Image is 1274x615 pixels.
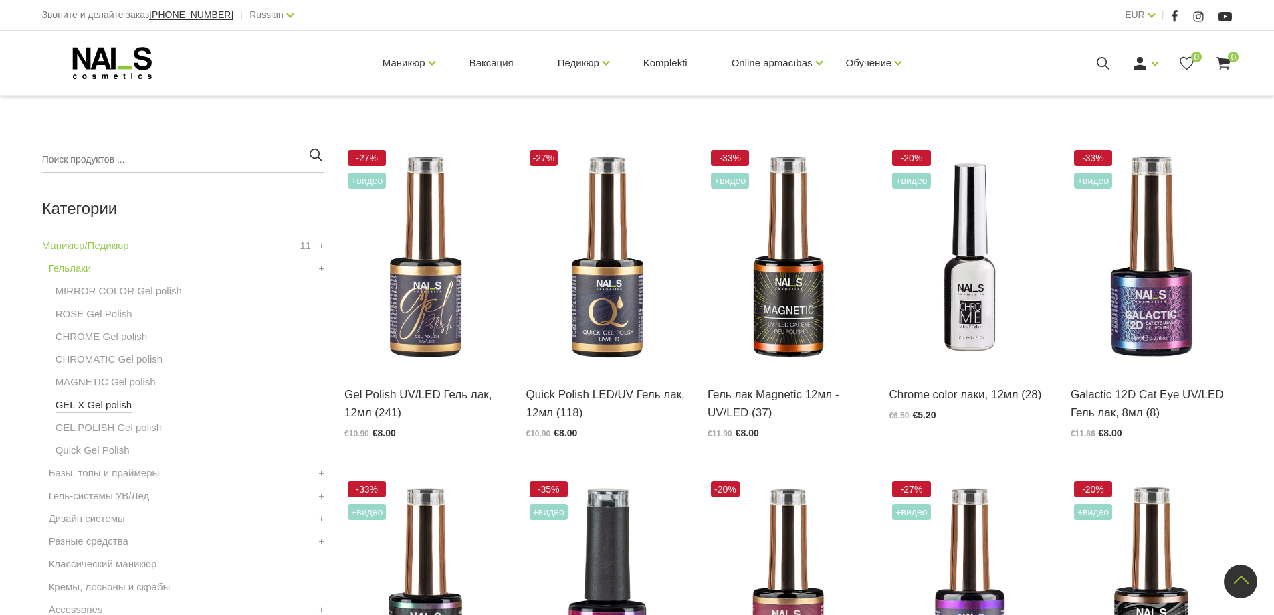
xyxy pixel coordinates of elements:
span: -20% [1074,481,1112,497]
a: + [318,533,324,549]
span: -33% [1074,150,1112,166]
input: Поиск продуктов ... [42,147,324,173]
a: Базы, топы и праймеры [49,465,160,481]
span: +Видео [348,173,386,189]
a: Обучение [846,36,892,90]
span: -27% [530,150,558,166]
a: + [318,465,324,481]
h2: Категории [42,200,324,217]
span: €6.50 [889,411,909,420]
span: +Видео [1074,173,1112,189]
span: -35% [530,481,568,497]
a: Gel Polish UV/LED Гель лак, 12мл (241) [344,385,506,422]
a: Гель-системы УВ/Лед [49,488,150,504]
img: Стойкий интенсивно пигментированный гель-лак. Легко наносится, хорошо сохнет, не сжимается при су... [344,147,506,369]
a: + [318,488,324,504]
span: +Видео [1074,504,1112,520]
span: -33% [348,481,386,497]
span: -20% [711,481,740,497]
a: Гель лак Magnetic 12мл - UV/LED (37) [708,385,869,422]
span: +Видео [348,504,386,520]
span: €8.00 [554,428,577,438]
span: €8.00 [373,428,396,438]
a: Galactic 12D Cat Eye UV/LED Гель лак, 8мл (8) [1071,385,1232,422]
a: CHROME Gel polish [56,329,148,345]
span: €8.00 [736,428,759,438]
span: -33% [711,150,749,166]
img: Многомерный магнитный гель-лак, содержащий мелкие светоотражающие частицы хрома. Создает желаемый... [1071,147,1232,369]
span: | [240,7,243,23]
a: Маникюр [383,36,425,90]
div: Звоните и делайте заказ [42,7,234,23]
a: MIRROR COLOR Gel polish [56,283,182,299]
span: +Видео [530,504,568,520]
a: Komplekti [633,31,698,95]
span: -27% [892,481,930,497]
span: +Видео [892,504,930,520]
span: €10.90 [526,429,551,438]
a: Quick Polish LED/UV Гель лак, 12мл (118) [526,385,687,422]
a: 0 [1215,55,1232,72]
a: Дизайн системы [49,511,125,527]
a: EUR [1125,7,1145,23]
a: Кремы, лосьоны и скрабы [49,579,171,595]
span: | [1162,7,1164,23]
img: Стойкий гель-лак, состоящий из металлических микрочастиц, которые под воздействием специального м... [708,147,869,369]
span: -20% [892,150,930,166]
span: -27% [348,150,386,166]
a: Педикюр [558,36,599,90]
a: MAGNETIC Gel polish [56,374,156,390]
a: Маникюр/Педикюр [42,238,129,254]
span: €11.86 [1071,429,1095,438]
a: GEL POLISH Gel polish [56,420,163,436]
span: [PHONE_NUMBER] [149,9,233,20]
a: Online apmācības [732,36,813,90]
span: €10.90 [344,429,369,438]
a: GEL X Gel polish [56,397,132,413]
a: Ваксация [459,31,524,95]
img: Быстро, легко и просто!Интенсивно пигментированный гель-лак, который отлично наносится в один сло... [526,147,687,369]
a: ROSE Gel Polish [56,306,132,322]
a: Quick Gel Polish [56,442,130,458]
a: Russian [249,7,284,23]
a: + [318,511,324,527]
span: +Видео [892,173,930,189]
a: Классический маникюр [49,556,157,572]
a: [PHONE_NUMBER] [149,10,233,20]
a: Разные средства [49,533,128,549]
span: 0 [1191,52,1202,62]
span: €8.00 [1099,428,1122,438]
a: 0 [1178,55,1195,72]
span: +Видео [711,173,749,189]
span: 0 [1228,52,1239,62]
a: Гельлаки [49,260,92,276]
a: Chrome color лаки, 12мл (28) [889,385,1050,404]
span: 11 [300,238,311,254]
span: €11.90 [708,429,732,438]
a: CHROMATIC Gel polish [56,351,163,367]
a: + [318,260,324,276]
a: + [318,238,324,254]
img: Предназначен для создания эффекта хромированного или зеркального покрытия на всей ногтевой пласти... [889,147,1050,369]
span: €5.20 [912,410,936,420]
